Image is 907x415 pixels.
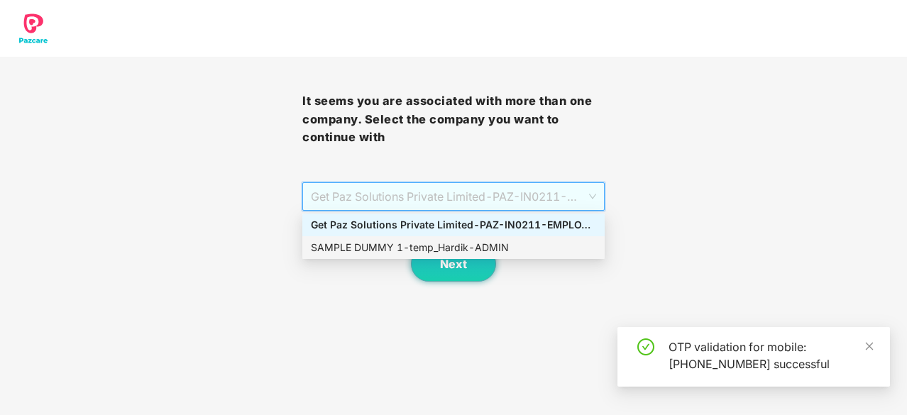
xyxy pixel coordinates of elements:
[669,338,873,372] div: OTP validation for mobile: [PHONE_NUMBER] successful
[311,240,596,255] div: SAMPLE DUMMY 1 - temp_Hardik - ADMIN
[311,217,596,233] div: Get Paz Solutions Private Limited - PAZ-IN0211 - EMPLOYEE
[440,258,467,271] span: Next
[302,92,605,147] h3: It seems you are associated with more than one company. Select the company you want to continue with
[637,338,654,355] span: check-circle
[311,183,596,210] span: Get Paz Solutions Private Limited - PAZ-IN0211 - EMPLOYEE
[864,341,874,351] span: close
[411,246,496,282] button: Next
